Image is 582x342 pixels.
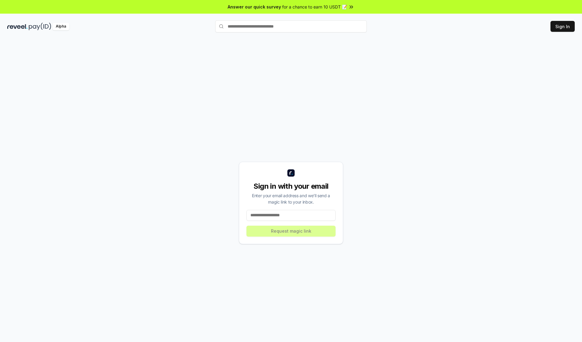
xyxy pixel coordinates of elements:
img: reveel_dark [7,23,28,30]
span: for a chance to earn 10 USDT 📝 [282,4,347,10]
span: Answer our quick survey [228,4,281,10]
img: logo_small [287,169,295,177]
img: pay_id [29,23,51,30]
button: Sign In [550,21,575,32]
div: Enter your email address and we’ll send a magic link to your inbox. [246,192,336,205]
div: Alpha [52,23,69,30]
div: Sign in with your email [246,181,336,191]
